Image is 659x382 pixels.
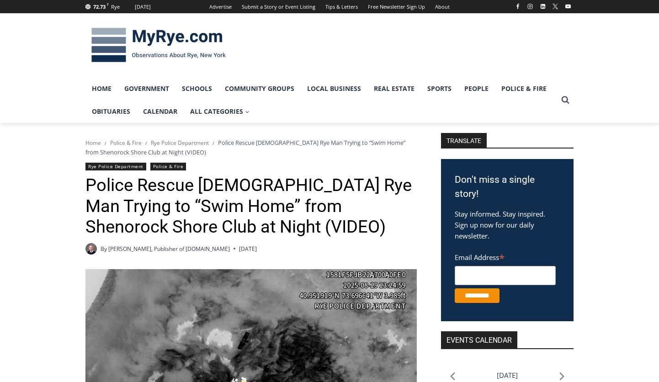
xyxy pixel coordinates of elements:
h3: Don't miss a single story! [455,173,560,202]
span: F [107,2,109,7]
span: All Categories [190,106,250,117]
img: MyRye.com [85,21,232,69]
a: Police & Fire [110,139,142,147]
p: Stay informed. Stay inspired. Sign up now for our daily newsletter. [455,208,560,241]
a: Next month [559,372,564,381]
a: Facebook [512,1,523,12]
a: Home [85,139,101,147]
a: Author image [85,243,97,255]
span: Police Rescue [DEMOGRAPHIC_DATA] Rye Man Trying to “Swim Home” from Shenorock Shore Club at Night... [85,138,405,156]
a: Sports [421,77,458,100]
a: Rye Police Department [151,139,209,147]
a: Linkedin [537,1,548,12]
a: [PERSON_NAME], Publisher of [DOMAIN_NAME] [108,245,230,253]
a: Previous month [450,372,455,381]
a: People [458,77,495,100]
a: Schools [175,77,218,100]
div: Rye [111,3,120,11]
time: [DATE] [239,244,257,253]
strong: TRANSLATE [441,133,487,148]
label: Email Address [455,248,556,265]
button: View Search Form [557,92,574,108]
a: Community Groups [218,77,301,100]
h2: Events Calendar [441,331,517,348]
a: Police & Fire [495,77,553,100]
li: [DATE] [497,369,518,382]
a: Local Business [301,77,367,100]
span: / [213,140,214,146]
span: / [145,140,147,146]
span: 72.73 [93,3,106,10]
a: Obituaries [85,100,137,123]
a: X [550,1,561,12]
nav: Primary Navigation [85,77,557,123]
a: Real Estate [367,77,421,100]
div: [DATE] [135,3,151,11]
a: YouTube [563,1,574,12]
span: By [101,244,107,253]
a: Calendar [137,100,184,123]
a: Home [85,77,118,100]
a: Rye Police Department [85,163,146,170]
a: All Categories [184,100,256,123]
a: Government [118,77,175,100]
a: Instagram [525,1,536,12]
nav: Breadcrumbs [85,138,417,157]
a: Police & Fire [150,163,186,170]
span: / [105,140,106,146]
h1: Police Rescue [DEMOGRAPHIC_DATA] Rye Man Trying to “Swim Home” from Shenorock Shore Club at Night... [85,175,417,238]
